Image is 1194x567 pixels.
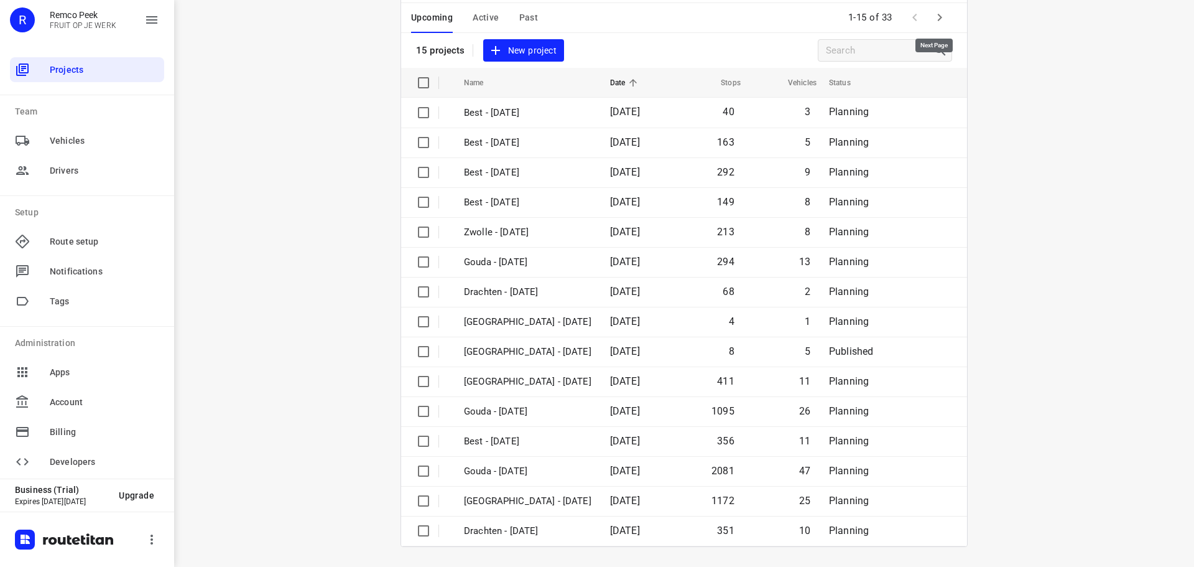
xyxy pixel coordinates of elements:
[772,75,817,90] span: Vehicles
[10,360,164,385] div: Apps
[717,256,734,268] span: 294
[50,235,159,248] span: Route setup
[717,226,734,238] span: 213
[610,136,640,148] span: [DATE]
[464,225,591,240] p: Zwolle - Friday
[717,166,734,178] span: 292
[610,345,640,357] span: [DATE]
[610,525,640,537] span: [DATE]
[15,337,164,350] p: Administration
[723,106,734,118] span: 40
[464,75,500,90] span: Name
[902,5,927,30] span: Previous Page
[799,405,810,417] span: 26
[464,494,591,508] p: Zwolle - Wednesday
[119,490,154,500] span: Upgrade
[829,286,869,298] span: Planning
[829,166,869,178] span: Planning
[717,375,734,387] span: 411
[50,396,159,409] span: Account
[50,21,116,30] p: FRUIT OP JE WERK
[50,164,159,177] span: Drivers
[519,10,539,26] span: Past
[464,255,591,269] p: Gouda - Friday
[10,419,164,444] div: Billing
[10,128,164,153] div: Vehicles
[50,265,159,278] span: Notifications
[610,495,640,507] span: [DATE]
[10,390,164,415] div: Account
[729,316,734,327] span: 4
[464,345,591,359] p: Gemeente Rotterdam - Thursday
[109,484,164,507] button: Upgrade
[717,435,734,447] span: 356
[705,75,741,90] span: Stops
[717,136,734,148] span: 163
[799,256,810,268] span: 13
[416,45,465,56] p: 15 projects
[50,134,159,148] span: Vehicles
[610,226,640,238] span: [DATE]
[610,286,640,298] span: [DATE]
[829,316,869,327] span: Planning
[829,345,874,357] span: Published
[717,196,734,208] span: 149
[10,449,164,474] div: Developers
[464,195,591,210] p: Best - Friday
[805,316,810,327] span: 1
[15,105,164,118] p: Team
[711,495,734,507] span: 1172
[50,63,159,77] span: Projects
[610,435,640,447] span: [DATE]
[610,106,640,118] span: [DATE]
[829,375,869,387] span: Planning
[826,41,933,60] input: Search projects
[464,434,591,449] p: Best - Thursday
[805,345,810,357] span: 5
[805,106,810,118] span: 3
[829,196,869,208] span: Planning
[799,495,810,507] span: 25
[829,136,869,148] span: Planning
[10,57,164,82] div: Projects
[829,495,869,507] span: Planning
[829,465,869,477] span: Planning
[843,4,897,31] span: 1-15 of 33
[50,426,159,439] span: Billing
[933,43,951,58] div: Search
[50,10,116,20] p: Remco Peek
[464,315,591,329] p: Antwerpen - Thursday
[464,464,591,479] p: Gouda - Wednesday
[805,166,810,178] span: 9
[829,256,869,268] span: Planning
[610,465,640,477] span: [DATE]
[473,10,499,26] span: Active
[799,465,810,477] span: 47
[799,375,810,387] span: 11
[829,435,869,447] span: Planning
[464,524,591,538] p: Drachten - Wednesday
[15,497,109,506] p: Expires [DATE][DATE]
[491,43,557,59] span: New project
[729,345,734,357] span: 8
[610,405,640,417] span: [DATE]
[483,39,564,62] button: New project
[15,485,109,495] p: Business (Trial)
[464,285,591,299] p: Drachten - Thursday
[411,10,453,26] span: Upcoming
[610,256,640,268] span: [DATE]
[610,375,640,387] span: [DATE]
[464,166,591,180] p: Best - Tuesday
[50,456,159,469] span: Developers
[464,106,591,120] p: Best - Friday
[464,136,591,150] p: Best - Thursday
[10,289,164,314] div: Tags
[799,525,810,537] span: 10
[829,106,869,118] span: Planning
[829,525,869,537] span: Planning
[610,196,640,208] span: [DATE]
[711,465,734,477] span: 2081
[464,375,591,389] p: Zwolle - Thursday
[50,366,159,379] span: Apps
[799,435,810,447] span: 11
